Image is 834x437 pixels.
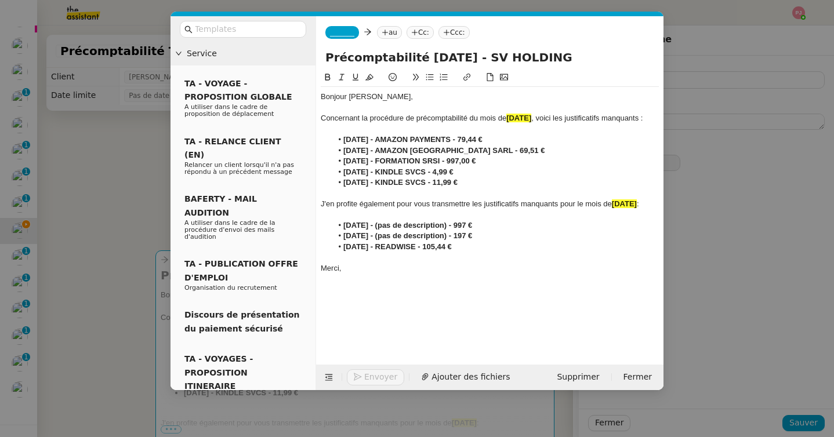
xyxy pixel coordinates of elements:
div: Service [171,42,316,65]
nz-tag: au [377,26,402,39]
div: J'en profite également pour vous transmettre les justificatifs manquants pour le mois de : [321,199,659,209]
span: Relancer un client lorsqu'il n'a pas répondu à un précédent message [184,161,294,176]
span: Supprimer [557,370,599,384]
strong: [DATE] - KINDLE SVCS - 11,99 € [343,178,458,187]
strong: [DATE] - AMAZON PAYMENTS - 79,44 € [343,135,483,144]
strong: [DATE] - (pas de description) - 997 € [343,221,472,230]
strong: [DATE] - AMAZON [GEOGRAPHIC_DATA] SARL - 69,51 € [343,146,545,155]
strong: [DATE] - KINDLE SVCS - 4,99 € [343,167,454,176]
div: Bonjour [PERSON_NAME]﻿, [321,92,659,102]
span: _______ [330,28,354,37]
span: TA - RELANCE CLIENT (EN) [184,137,281,159]
input: Subject [325,49,654,66]
strong: [DATE] - (pas de description) - 197 € [343,231,472,240]
nz-tag: Cc: [407,26,434,39]
span: Ajouter des fichiers [431,370,510,384]
span: BAFERTY - MAIL AUDITION [184,194,257,217]
span: Service [187,47,311,60]
strong: [DATE] - READWISE - 105,44 € [343,242,452,251]
span: TA - PUBLICATION OFFRE D'EMPLOI [184,259,298,282]
button: Fermer [617,369,659,385]
strong: [DATE] - FORMATION SRSI - 997,00 € [343,156,476,165]
div: Merci, [321,263,659,274]
span: A utiliser dans le cadre de proposition de déplacement [184,103,274,118]
strong: [DATE] [506,114,531,122]
button: Ajouter des fichiers [414,369,517,385]
div: Concernant la procédure de précomptabilité du mois de , voici les justificatifs manquants : [321,113,659,123]
span: A utiliser dans le cadre de la procédure d'envoi des mails d'audition [184,219,275,241]
span: TA - VOYAGE - PROPOSITION GLOBALE [184,79,292,101]
button: Envoyer [347,369,404,385]
nz-tag: Ccc: [438,26,470,39]
span: Fermer [623,370,652,384]
button: Supprimer [550,369,606,385]
span: Organisation du recrutement [184,284,277,292]
span: TA - VOYAGES - PROPOSITION ITINERAIRE [184,354,253,391]
span: Discours de présentation du paiement sécurisé [184,310,300,333]
strong: [DATE] [612,199,637,208]
input: Templates [195,23,299,36]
